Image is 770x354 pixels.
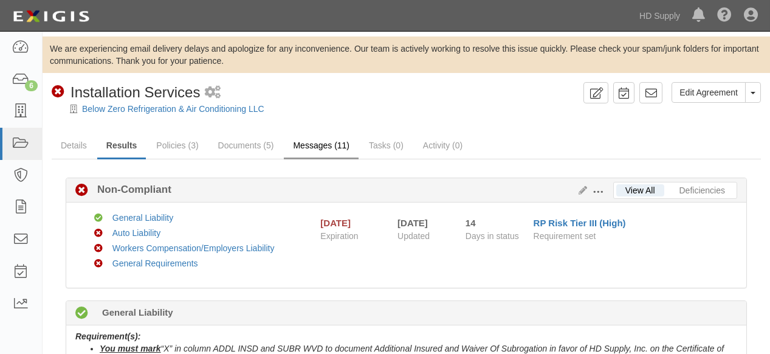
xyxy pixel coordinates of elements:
[97,133,146,159] a: Results
[320,217,351,229] div: [DATE]
[284,133,359,159] a: Messages (11)
[52,82,200,103] div: Installation Services
[717,9,732,23] i: Help Center - Complianz
[397,231,430,241] span: Updated
[633,4,686,28] a: HD Supply
[320,230,388,242] span: Expiration
[52,133,96,158] a: Details
[94,214,103,223] i: Compliant
[112,259,198,268] a: General Requirements
[112,213,173,223] a: General Liability
[100,344,161,353] u: You must mark
[94,260,103,268] i: Non-Compliant
[397,217,447,229] div: [DATE]
[102,306,173,319] b: General Liability
[112,243,275,253] a: Workers Compensation/Employers Liability
[75,184,88,197] i: Non-Compliant
[466,217,524,229] div: Since 08/06/2025
[534,218,626,228] a: RP Risk Tier III (High)
[360,133,413,158] a: Tasks (0)
[82,104,264,114] a: Below Zero Refrigeration & Air Conditioning LLC
[112,228,160,238] a: Auto Liability
[70,84,200,100] span: Installation Services
[209,133,283,158] a: Documents (5)
[88,182,171,197] b: Non-Compliant
[43,43,770,67] div: We are experiencing email delivery delays and apologize for any inconvenience. Our team is active...
[534,231,596,241] span: Requirement set
[466,231,519,241] span: Days in status
[574,186,587,195] a: Edit Results
[94,229,103,238] i: Non-Compliant
[670,184,734,196] a: Deficiencies
[672,82,746,103] a: Edit Agreement
[205,86,221,99] i: 1 scheduled workflow
[147,133,207,158] a: Policies (3)
[414,133,472,158] a: Activity (0)
[9,5,93,27] img: logo-5460c22ac91f19d4615b14bd174203de0afe785f0fc80cf4dbbc73dc1793850b.png
[75,307,88,320] i: Compliant 328 days (since 09/26/2024)
[616,184,664,196] a: View All
[75,331,140,341] b: Requirement(s):
[25,80,38,91] div: 6
[94,245,103,253] i: Non-Compliant
[52,86,64,99] i: Non-Compliant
